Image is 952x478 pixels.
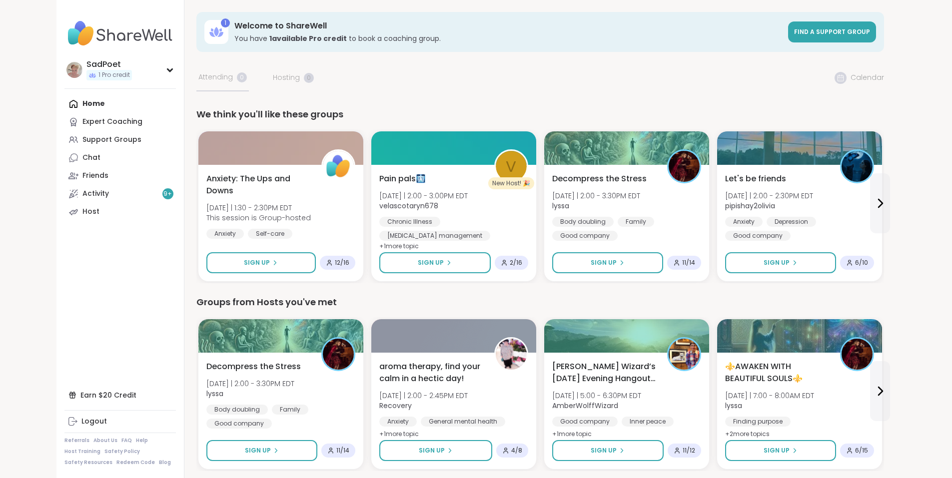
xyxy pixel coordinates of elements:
img: Recovery [496,339,527,370]
span: [DATE] | 2:00 - 2:45PM EDT [379,391,468,401]
span: [DATE] | 2:00 - 3:30PM EDT [552,191,640,201]
a: Expert Coaching [64,113,176,131]
span: 9 + [163,190,172,198]
button: Sign Up [206,440,317,461]
span: Sign Up [591,446,617,455]
span: Let's be friends [725,173,786,185]
img: lyssa [323,339,354,370]
span: Decompress the Stress [552,173,647,185]
span: v [506,155,516,178]
span: 12 / 16 [335,259,349,267]
span: ⚜️AWAKEN WITH BEAUTIFUL SOULS⚜️ [725,361,829,385]
div: Activity [82,189,109,199]
span: Decompress the Stress [206,361,301,373]
a: Find a support group [788,21,876,42]
a: Activity9+ [64,185,176,203]
a: About Us [93,437,117,444]
span: Sign Up [764,446,790,455]
div: Body doubling [552,217,614,227]
h3: Welcome to ShareWell [234,20,782,31]
button: Sign Up [552,252,663,273]
span: 4 / 8 [511,447,522,455]
a: Logout [64,413,176,431]
img: ShareWell Nav Logo [64,16,176,51]
span: 11 / 14 [336,447,349,455]
div: Support Groups [82,135,141,145]
button: Sign Up [206,252,316,273]
button: Sign Up [725,252,836,273]
span: Pain pals🩻 [379,173,426,185]
div: Earn $20 Credit [64,386,176,404]
div: 1 [221,18,230,27]
span: [DATE] | 1:30 - 2:30PM EDT [206,203,311,213]
b: Recovery [379,401,412,411]
span: 2 / 16 [510,259,522,267]
a: Blog [159,459,171,466]
div: Depression [767,217,816,227]
div: Groups from Hosts you've met [196,295,884,309]
span: Sign Up [418,258,444,267]
a: Redeem Code [116,459,155,466]
div: Inner peace [622,417,674,427]
span: [DATE] | 2:00 - 3:30PM EDT [206,379,294,389]
span: This session is Group-hosted [206,213,311,223]
img: AmberWolffWizard [669,339,700,370]
span: [DATE] | 2:00 - 2:30PM EDT [725,191,813,201]
h3: You have to book a coaching group. [234,33,782,43]
div: New Host! 🎉 [488,177,534,189]
span: [PERSON_NAME] Wizard’s [DATE] Evening Hangout Den 🐺🪄 [552,361,656,385]
div: Good company [552,231,618,241]
img: pipishay2olivia [842,151,873,182]
a: Safety Resources [64,459,112,466]
span: Sign Up [419,446,445,455]
span: aroma therapy, find your calm in a hectic day! [379,361,483,385]
a: Safety Policy [104,448,140,455]
img: ShareWell [323,151,354,182]
span: Sign Up [591,258,617,267]
span: 11 / 12 [683,447,695,455]
div: Friends [82,171,108,181]
a: Host [64,203,176,221]
div: Anxiety [206,229,244,239]
span: [DATE] | 7:00 - 8:00AM EDT [725,391,814,401]
span: 6 / 15 [855,447,868,455]
div: Self-care [248,229,292,239]
a: Chat [64,149,176,167]
div: We think you'll like these groups [196,107,884,121]
div: Family [272,405,308,415]
a: Referrals [64,437,89,444]
b: pipishay2olivia [725,201,775,211]
div: Host [82,207,99,217]
b: lyssa [725,401,742,411]
span: 6 / 10 [855,259,868,267]
button: Sign Up [552,440,664,461]
a: Help [136,437,148,444]
div: Anxiety [725,217,763,227]
b: AmberWolffWizard [552,401,618,411]
span: Find a support group [794,27,870,36]
span: Anxiety: The Ups and Downs [206,173,310,197]
span: Sign Up [764,258,790,267]
span: [DATE] | 5:00 - 6:30PM EDT [552,391,641,401]
a: FAQ [121,437,132,444]
a: Friends [64,167,176,185]
div: General mental health [421,417,505,427]
img: lyssa [842,339,873,370]
a: Support Groups [64,131,176,149]
div: Chronic Illness [379,217,440,227]
b: 1 available Pro credit [269,33,347,43]
button: Sign Up [725,440,836,461]
b: lyssa [206,389,223,399]
div: Good company [206,419,272,429]
a: Host Training [64,448,100,455]
div: Family [618,217,654,227]
img: lyssa [669,151,700,182]
img: SadPoet [66,62,82,78]
div: Expert Coaching [82,117,142,127]
span: 1 Pro credit [98,71,130,79]
span: Sign Up [244,258,270,267]
div: Finding purpose [725,417,791,427]
div: Good company [725,231,791,241]
span: [DATE] | 2:00 - 3:00PM EDT [379,191,468,201]
div: SadPoet [86,59,132,70]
